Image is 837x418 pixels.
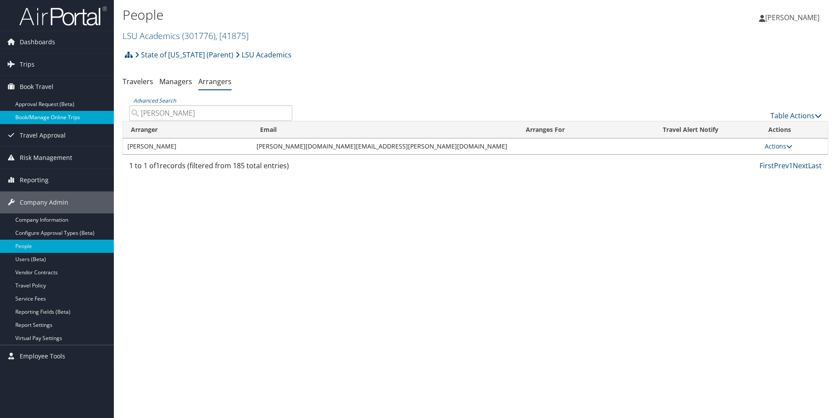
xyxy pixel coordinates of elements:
a: Table Actions [770,111,822,120]
a: LSU Academics [123,30,249,42]
a: Managers [159,77,192,86]
span: Employee Tools [20,345,65,367]
a: Next [793,161,808,170]
div: 1 to 1 of records (filtered from 185 total entries) [129,160,292,175]
th: Arranges For: activate to sort column ascending [518,121,620,138]
span: Risk Management [20,147,72,169]
th: Arranger: activate to sort column ascending [123,121,252,138]
h1: People [123,6,593,24]
span: Book Travel [20,76,53,98]
span: Company Admin [20,191,68,213]
th: Actions [760,121,828,138]
a: Actions [765,142,792,150]
a: Prev [774,161,789,170]
a: Advanced Search [134,97,176,104]
span: Reporting [20,169,49,191]
a: Travelers [123,77,153,86]
td: [PERSON_NAME] [123,138,252,154]
a: [PERSON_NAME] [759,4,828,31]
a: State of [US_STATE] (Parent) [135,46,233,64]
a: First [760,161,774,170]
th: Email: activate to sort column ascending [252,121,518,138]
span: Travel Approval [20,124,66,146]
span: ( 301776 ) [182,30,215,42]
span: Trips [20,53,35,75]
a: Last [808,161,822,170]
a: Arrangers [198,77,232,86]
span: Dashboards [20,31,55,53]
a: LSU Academics [236,46,292,64]
td: [PERSON_NAME][DOMAIN_NAME][EMAIL_ADDRESS][PERSON_NAME][DOMAIN_NAME] [252,138,518,154]
input: Advanced Search [129,105,292,121]
span: [PERSON_NAME] [765,13,819,22]
a: 1 [789,161,793,170]
span: 1 [156,161,160,170]
img: airportal-logo.png [19,6,107,26]
span: , [ 41875 ] [215,30,249,42]
th: Travel Alert Notify: activate to sort column ascending [620,121,760,138]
